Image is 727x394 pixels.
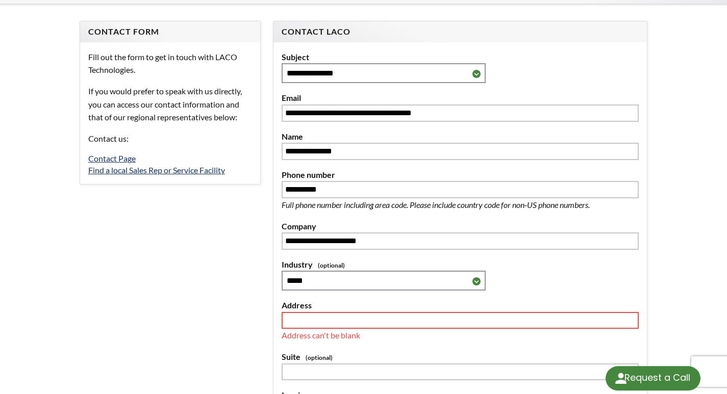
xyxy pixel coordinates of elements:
[282,130,639,143] label: Name
[282,198,623,212] p: Full phone number including area code. Please include country code for non-US phone numbers.
[282,91,639,104] label: Email
[606,366,700,390] div: Request a Call
[282,220,639,233] label: Company
[624,366,690,389] div: Request a Call
[88,85,252,124] p: If you would prefer to speak with us directly, you can access our contact information and that of...
[282,258,639,271] label: Industry
[282,50,639,64] label: Subject
[282,299,639,312] label: Address
[88,165,225,175] a: Find a local Sales Rep or Service Facility
[88,27,252,37] h4: Contact Form
[88,50,252,76] p: Fill out the form to get in touch with LACO Technologies.
[88,153,136,163] a: Contact Page
[282,350,639,363] label: Suite
[282,27,639,37] h4: Contact LACO
[613,370,629,386] img: round button
[282,168,639,181] label: Phone number
[282,330,360,340] span: Address can't be blank
[88,132,252,145] p: Contact us:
